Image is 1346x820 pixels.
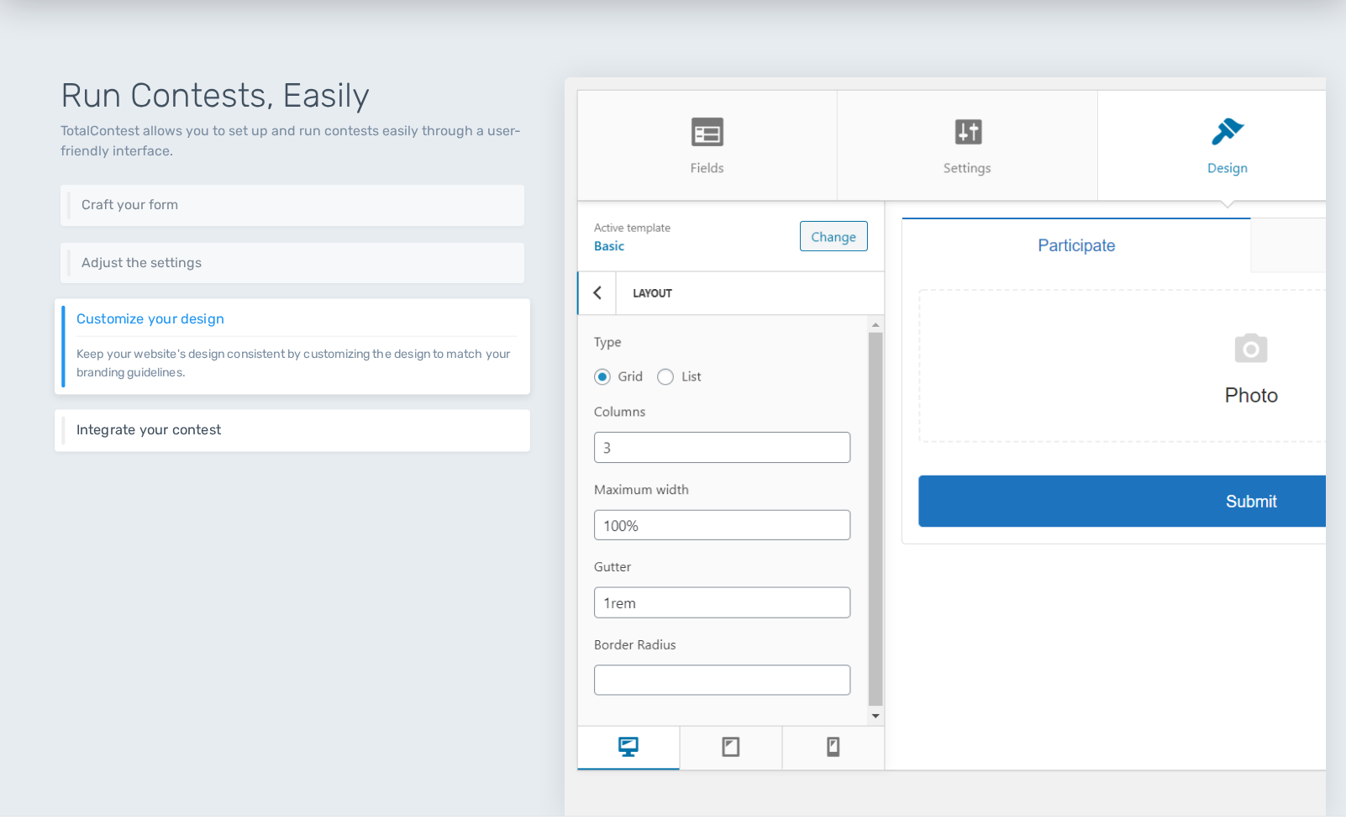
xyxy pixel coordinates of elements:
[76,423,517,438] h6: Integrate your contest
[60,77,524,114] h1: Run Contests, Easily
[76,438,517,439] p: Integrate your contest easily using different methods including shortcodes, embed code, REST API ...
[81,197,512,213] h6: Craft your form
[565,77,1327,815] img: Design
[81,270,512,271] p: Adjust your contest's behavior through a rich set of settings and options.
[76,312,517,327] h6: Customize your design
[60,121,524,161] p: TotalContest allows you to set up and run contests easily through a user-friendly interface.
[81,255,512,271] h6: Adjust the settings
[76,336,517,381] p: Keep your website's design consistent by customizing the design to match your branding guidelines.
